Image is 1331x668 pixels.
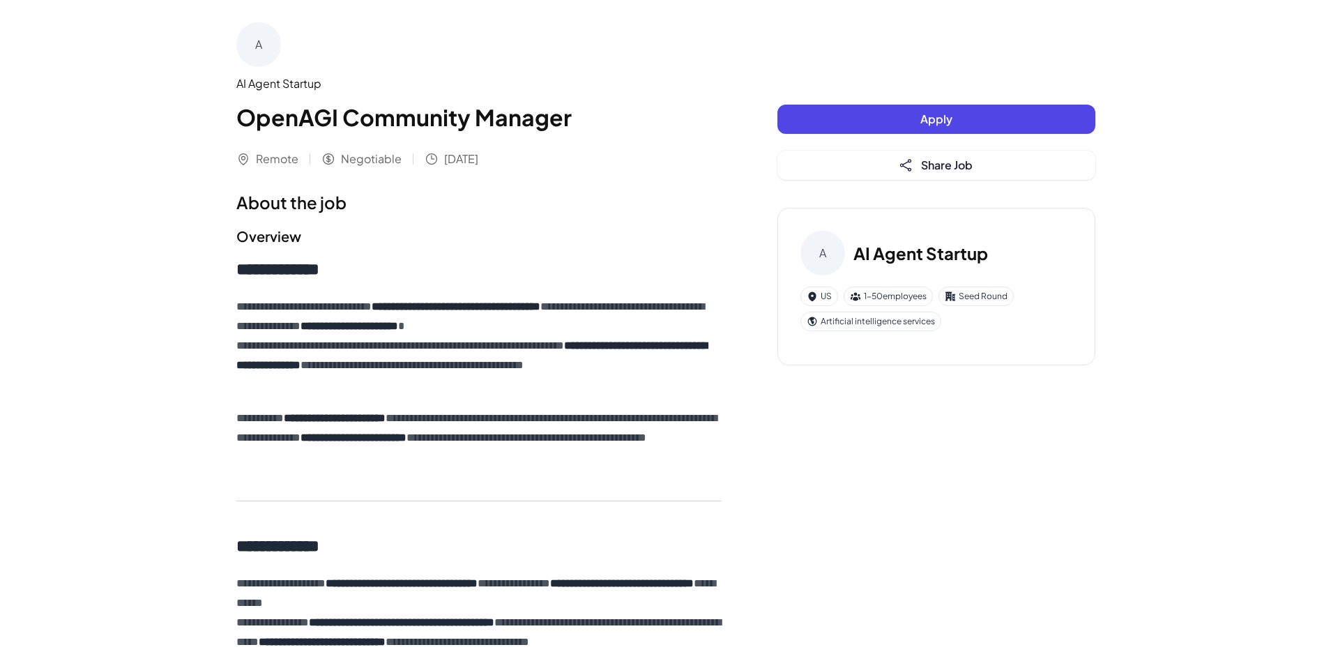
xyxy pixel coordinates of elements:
div: A [800,231,845,275]
div: Artificial intelligence services [800,312,941,331]
span: Negotiable [341,151,402,167]
h2: Overview [236,226,722,247]
div: A [236,22,281,67]
h1: OpenAGI Community Manager [236,100,722,134]
button: Share Job [777,151,1095,180]
div: Seed Round [938,287,1014,306]
span: Remote [256,151,298,167]
div: US [800,287,838,306]
h1: About the job [236,190,722,215]
span: Apply [920,112,952,126]
h3: AI Agent Startup [853,241,988,266]
div: AI Agent Startup [236,75,722,92]
span: Share Job [921,158,973,172]
button: Apply [777,105,1095,134]
span: [DATE] [444,151,478,167]
div: 1-50 employees [844,287,933,306]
